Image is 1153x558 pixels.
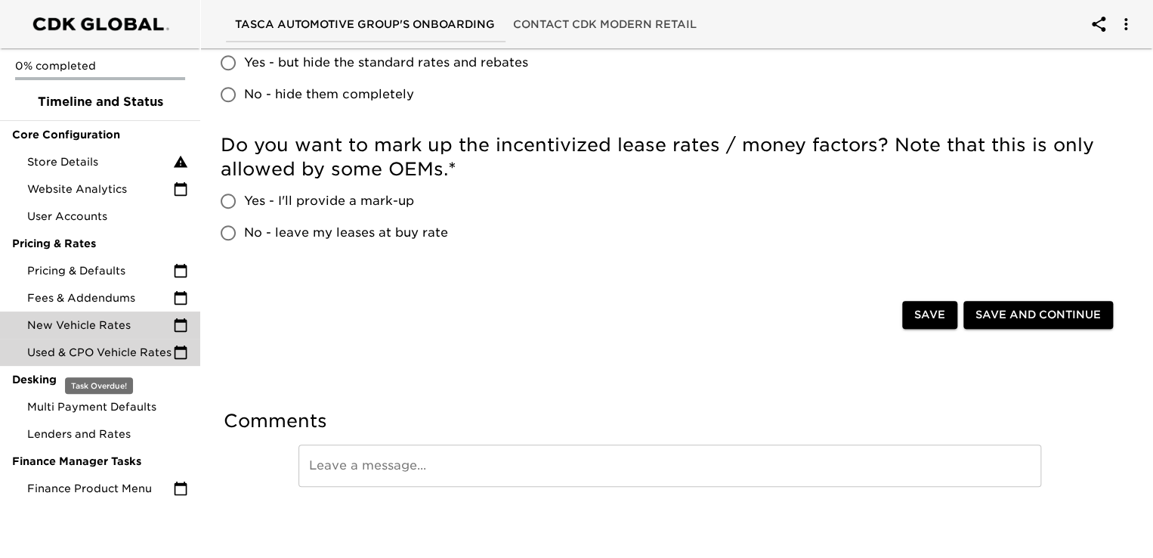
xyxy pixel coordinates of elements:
[12,454,188,469] span: Finance Manager Tasks
[12,93,188,111] span: Timeline and Status
[27,345,173,360] span: Used & CPO Vehicle Rates
[27,426,188,442] span: Lenders and Rates
[27,263,173,278] span: Pricing & Defaults
[244,85,414,104] span: No - hide them completely
[244,224,448,242] span: No - leave my leases at buy rate
[15,58,185,73] p: 0% completed
[235,15,495,34] span: Tasca Automotive Group's Onboarding
[914,305,945,324] span: Save
[1080,6,1117,42] button: account of current user
[12,127,188,142] span: Core Configuration
[27,481,173,496] span: Finance Product Menu
[221,133,1119,181] h5: Do you want to mark up the incentivized lease rates / money factors? Note that this is only allow...
[975,305,1101,324] span: Save and Continue
[224,409,1116,433] h5: Comments
[513,15,697,34] span: Contact CDK Modern Retail
[27,209,188,224] span: User Accounts
[1108,6,1144,42] button: account of current user
[244,192,414,210] span: Yes - I'll provide a mark-up
[12,372,188,387] span: Desking
[27,399,188,414] span: Multi Payment Defaults
[27,154,173,169] span: Store Details
[12,236,188,251] span: Pricing & Rates
[27,290,173,305] span: Fees & Addendums
[244,54,528,72] span: Yes - but hide the standard rates and rebates
[27,318,173,333] span: New Vehicle Rates
[902,301,957,329] button: Save
[27,181,173,197] span: Website Analytics
[963,301,1113,329] button: Save and Continue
